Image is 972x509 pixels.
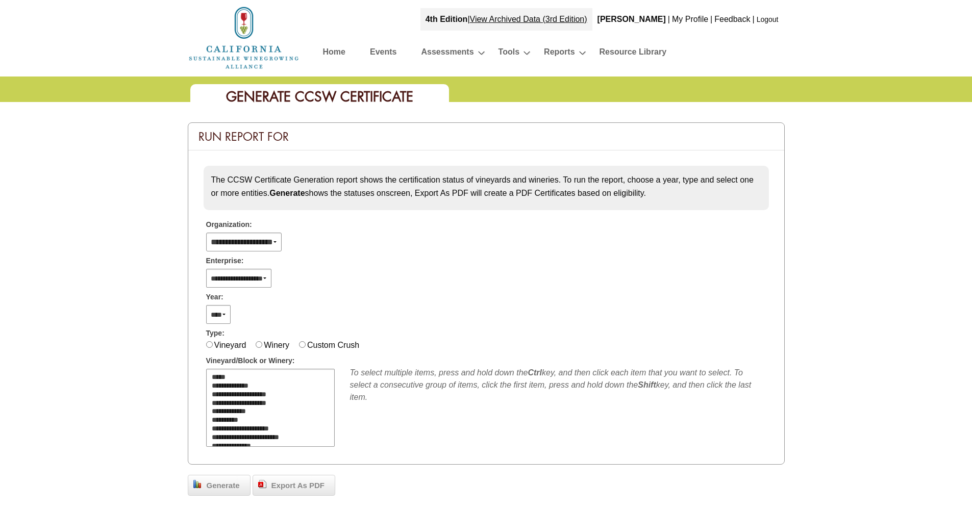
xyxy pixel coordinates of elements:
[206,219,252,230] span: Organization:
[714,15,750,23] a: Feedback
[421,45,473,63] a: Assessments
[188,475,251,496] a: Generate
[258,480,266,488] img: doc_pdf.png
[757,15,779,23] a: Logout
[597,15,666,23] b: [PERSON_NAME]
[188,33,300,41] a: Home
[499,45,519,63] a: Tools
[253,475,335,496] a: Export As PDF
[370,45,396,63] a: Events
[350,367,766,403] div: To select multiple items, press and hold down the key, and then click each item that you want to ...
[206,256,244,266] span: Enterprise:
[264,341,289,349] label: Winery
[323,45,345,63] a: Home
[188,5,300,70] img: logo_cswa2x.png
[638,380,656,389] b: Shift
[426,15,468,23] strong: 4th Edition
[206,292,223,302] span: Year:
[188,123,784,150] div: Run Report For
[672,15,708,23] a: My Profile
[226,88,413,106] span: Generate CCSW Certificate
[470,15,587,23] a: View Archived Data (3rd Edition)
[193,480,202,488] img: chart_bar.png
[307,341,359,349] label: Custom Crush
[211,173,761,199] p: The CCSW Certificate Generation report shows the certification status of vineyards and wineries. ...
[667,8,671,31] div: |
[214,341,246,349] label: Vineyard
[420,8,592,31] div: |
[544,45,575,63] a: Reports
[266,480,330,492] span: Export As PDF
[269,189,305,197] strong: Generate
[202,480,245,492] span: Generate
[752,8,756,31] div: |
[528,368,542,377] b: Ctrl
[206,355,295,366] span: Vineyard/Block or Winery:
[709,8,713,31] div: |
[600,45,667,63] a: Resource Library
[206,328,225,339] span: Type:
